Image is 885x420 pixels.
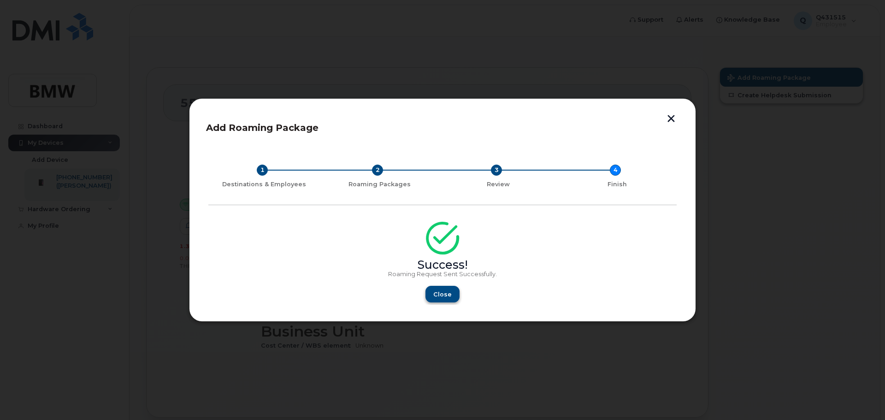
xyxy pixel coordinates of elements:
div: 3 [491,165,502,176]
button: Close [425,286,460,302]
span: Close [433,290,452,299]
div: Roaming Packages [324,181,435,188]
div: 2 [372,165,383,176]
div: Review [442,181,554,188]
iframe: Messenger Launcher [845,380,878,413]
div: Success! [208,261,677,269]
div: Destinations & Employees [212,181,316,188]
span: Add Roaming Package [206,122,319,133]
div: 1 [257,165,268,176]
p: Roaming Request Sent Successfully. [208,271,677,278]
